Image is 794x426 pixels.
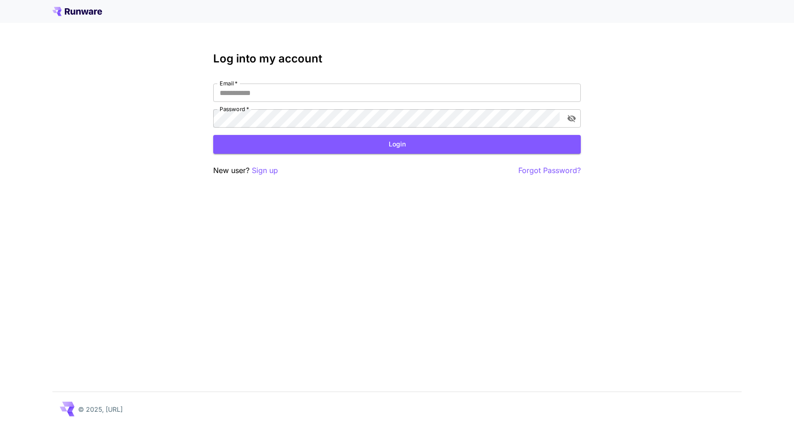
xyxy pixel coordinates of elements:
[213,52,581,65] h3: Log into my account
[220,105,249,113] label: Password
[213,165,278,176] p: New user?
[78,404,123,414] p: © 2025, [URL]
[220,79,238,87] label: Email
[518,165,581,176] button: Forgot Password?
[213,135,581,154] button: Login
[252,165,278,176] button: Sign up
[563,110,580,127] button: toggle password visibility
